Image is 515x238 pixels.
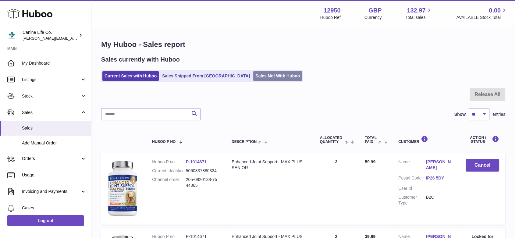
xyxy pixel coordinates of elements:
[466,136,499,144] div: Action / Status
[253,71,302,81] a: Sales Not With Huboo
[101,55,180,64] h2: Sales currently with Huboo
[364,15,382,20] div: Currency
[320,136,343,144] span: ALLOCATED Quantity
[186,159,207,164] a: P-1014671
[186,177,219,188] dd: 205-0820138-7544365
[102,71,159,81] a: Current Sales with Huboo
[426,194,454,206] dd: B2C
[22,189,80,194] span: Invoicing and Payments
[405,15,432,20] span: Total sales
[426,159,454,171] a: [PERSON_NAME]
[7,215,84,226] a: Log out
[22,93,80,99] span: Stock
[398,159,426,172] dt: Name
[22,205,87,211] span: Cases
[22,110,80,115] span: Sales
[365,136,377,144] span: Total paid
[456,6,508,20] a: 0.00 AVAILABLE Stock Total
[152,177,186,188] dt: Channel order
[7,31,16,40] img: kevin@clsgltd.co.uk
[22,140,87,146] span: Add Manual Order
[22,125,87,131] span: Sales
[398,194,426,206] dt: Customer Type
[368,6,382,15] strong: GBP
[324,6,341,15] strong: 12950
[489,6,501,15] span: 0.00
[160,71,252,81] a: Sales Shipped From [GEOGRAPHIC_DATA]
[398,175,426,183] dt: Postal Code
[152,168,186,174] dt: Current identifier
[314,153,359,224] td: 3
[407,6,425,15] span: 132.97
[398,186,426,191] dt: User Id
[186,168,219,174] dd: 5060837880324
[22,172,87,178] span: Usage
[454,112,466,117] label: Show
[22,156,80,162] span: Orders
[152,140,176,144] span: Huboo P no
[107,159,138,217] img: 129501732536582.jpg
[365,159,375,164] span: 59.99
[456,15,508,20] span: AVAILABLE Stock Total
[426,175,454,181] a: IP26 5DY
[466,159,499,172] button: Cancel
[492,112,505,117] span: entries
[22,77,80,83] span: Listings
[405,6,432,20] a: 132.97 Total sales
[398,136,453,144] div: Customer
[23,30,77,41] div: Canine Life Co.
[152,159,186,165] dt: Huboo P no
[232,140,257,144] span: Description
[22,60,87,66] span: My Dashboard
[232,159,308,171] div: Enhanced Joint Support - MAX PLUS SENIOR
[23,36,122,41] span: [PERSON_NAME][EMAIL_ADDRESS][DOMAIN_NAME]
[320,15,341,20] div: Huboo Ref
[101,40,505,49] h1: My Huboo - Sales report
